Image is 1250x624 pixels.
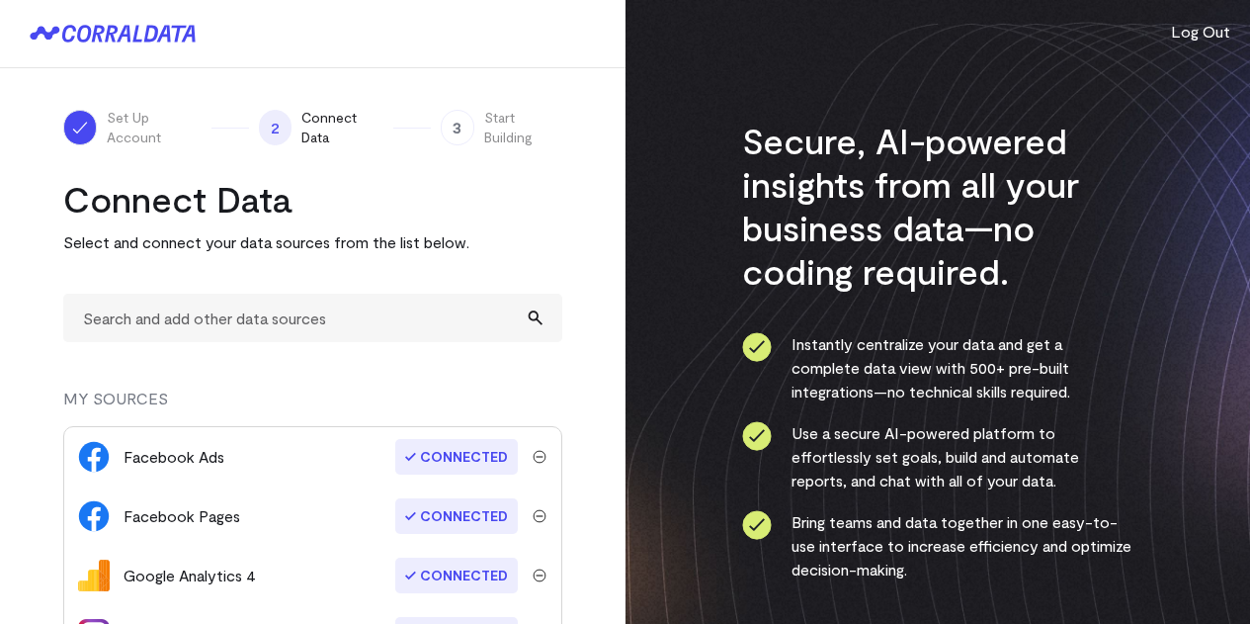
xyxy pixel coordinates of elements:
p: Select and connect your data sources from the list below. [63,230,562,254]
button: Log Out [1171,20,1230,44]
img: google_analytics_4-4ee20295.svg [78,560,110,591]
li: Instantly centralize your data and get a complete data view with 500+ pre-built integrations—no t... [742,332,1132,403]
img: trash-40e54a27.svg [533,450,546,464]
span: Start Building [484,108,562,147]
span: 2 [259,110,292,145]
img: ico-check-circle-4b19435c.svg [742,510,772,540]
span: Connected [395,498,518,534]
img: facebook_ads-56946ca1.svg [78,441,110,473]
h3: Secure, AI-powered insights from all your business data—no coding required. [742,119,1132,293]
li: Use a secure AI-powered platform to effortlessly set goals, build and automate reports, and chat ... [742,421,1132,492]
img: facebook_pages-56946ca1.svg [78,500,110,532]
input: Search and add other data sources [63,294,562,342]
img: ico-check-circle-4b19435c.svg [742,421,772,451]
img: ico-check-circle-4b19435c.svg [742,332,772,362]
span: Set Up Account [107,108,202,147]
div: MY SOURCES [63,387,562,426]
div: Facebook Ads [124,445,224,469]
img: ico-check-white-5ff98cb1.svg [70,118,90,137]
span: Connected [395,558,518,593]
img: trash-40e54a27.svg [533,569,546,582]
li: Bring teams and data together in one easy-to-use interface to increase efficiency and optimize de... [742,510,1132,581]
div: Google Analytics 4 [124,564,256,587]
span: Connect Data [301,108,383,147]
img: trash-40e54a27.svg [533,509,546,523]
h2: Connect Data [63,177,562,221]
span: Connected [395,439,518,475]
div: Facebook Pages [124,504,240,528]
span: 3 [441,110,474,145]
